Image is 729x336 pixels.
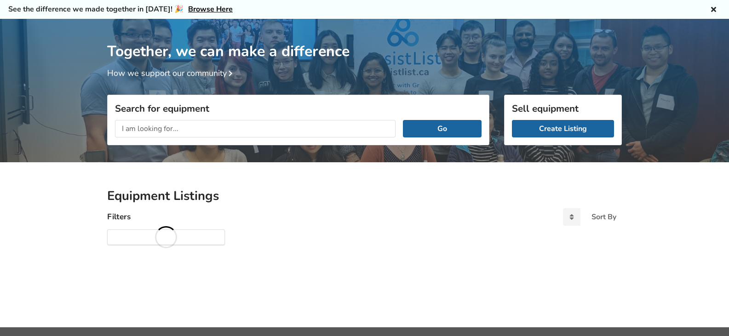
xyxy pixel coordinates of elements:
[115,120,396,137] input: I am looking for...
[512,120,614,137] a: Create Listing
[591,213,616,221] div: Sort By
[512,103,614,114] h3: Sell equipment
[115,103,482,114] h3: Search for equipment
[107,68,236,79] a: How we support our community
[8,5,233,14] h5: See the difference we made together in [DATE]! 🎉
[188,4,233,14] a: Browse Here
[403,120,482,137] button: Go
[107,211,131,222] h4: Filters
[107,19,622,61] h1: Together, we can make a difference
[107,188,622,204] h2: Equipment Listings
